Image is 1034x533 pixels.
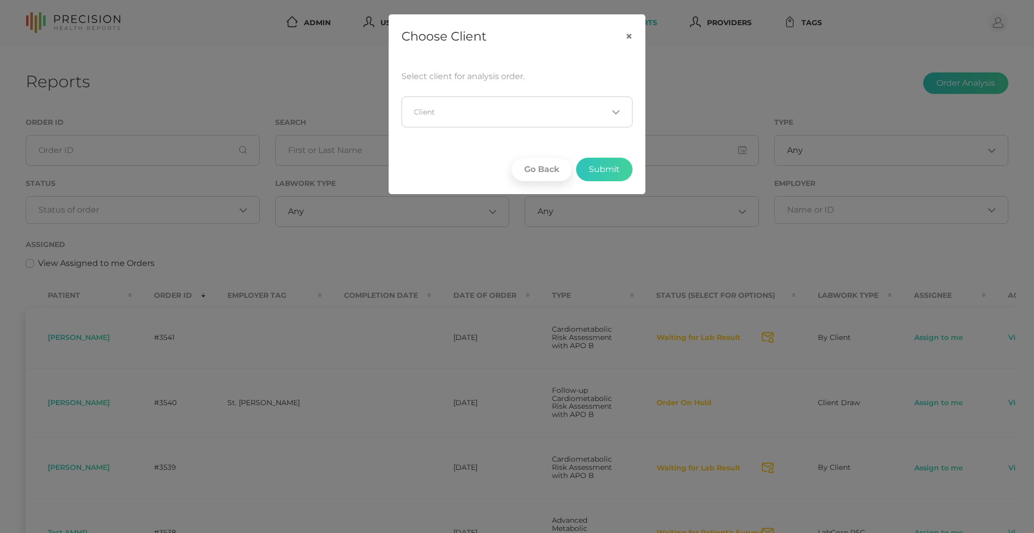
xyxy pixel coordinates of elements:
button: Submit [576,158,633,181]
p: Select client for analysis order. [401,70,633,83]
button: Go Back [511,158,572,181]
input: Search for option [414,107,608,117]
h5: Choose Client [401,27,487,46]
div: Search for option [401,97,633,127]
button: Close [613,15,645,58]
